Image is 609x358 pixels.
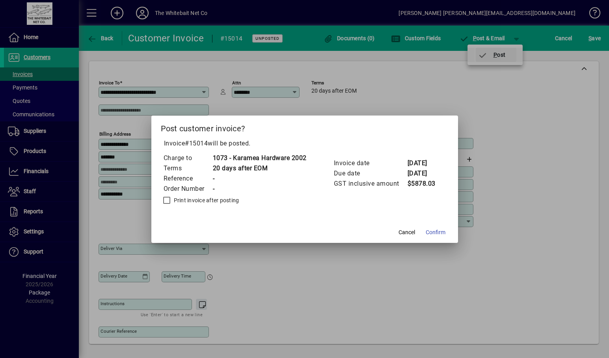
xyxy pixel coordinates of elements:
[333,158,407,168] td: Invoice date
[394,226,419,240] button: Cancel
[407,179,439,189] td: $5878.03
[151,116,458,138] h2: Post customer invoice?
[333,168,407,179] td: Due date
[212,163,307,173] td: 20 days after EOM
[172,196,239,204] label: Print invoice after posting
[212,173,307,184] td: -
[423,226,449,240] button: Confirm
[212,153,307,163] td: 1073 - Karamea Hardware 2002
[426,228,445,237] span: Confirm
[163,163,212,173] td: Terms
[407,158,439,168] td: [DATE]
[399,228,415,237] span: Cancel
[185,140,208,147] span: #15014
[163,153,212,163] td: Charge to
[163,173,212,184] td: Reference
[407,168,439,179] td: [DATE]
[212,184,307,194] td: -
[333,179,407,189] td: GST inclusive amount
[163,184,212,194] td: Order Number
[161,139,449,148] p: Invoice will be posted .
